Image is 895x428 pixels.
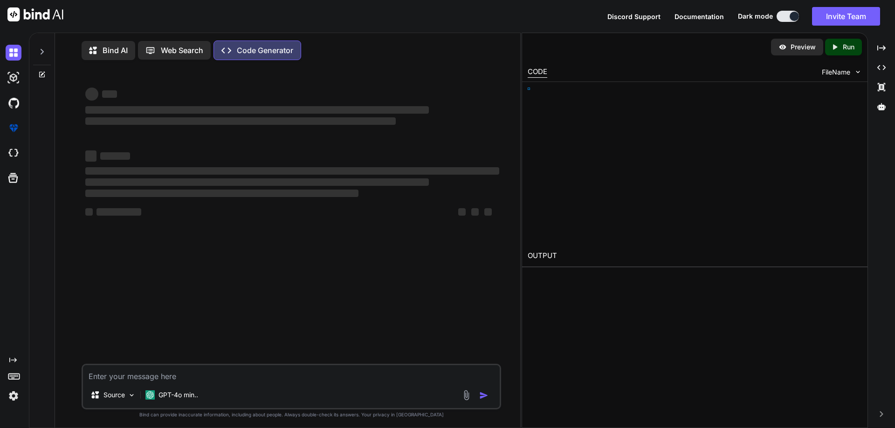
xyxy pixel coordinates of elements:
span: ‌ [484,208,492,216]
span: ‌ [85,178,429,186]
img: icon [479,391,489,400]
button: Discord Support [607,12,661,21]
img: GPT-4o mini [145,390,155,400]
span: ‌ [96,208,141,216]
img: darkAi-studio [6,70,21,86]
span: ‌ [85,167,499,175]
span: ‌ [471,208,479,216]
img: cloudideIcon [6,145,21,161]
span: ‌ [458,208,466,216]
img: premium [6,120,21,136]
p: GPT-4o min.. [158,390,198,400]
p: Web Search [161,45,203,56]
img: settings [6,388,21,404]
span: ‌ [102,90,117,98]
p: Bind AI [103,45,128,56]
p: Code Generator [237,45,293,56]
button: Invite Team [812,7,880,26]
img: attachment [461,390,472,401]
span: ‌ [85,208,93,216]
span: Dark mode [738,12,773,21]
h2: OUTPUT [522,245,867,267]
span: Discord Support [607,13,661,20]
img: darkChat [6,45,21,61]
span: ‌ [85,150,96,162]
img: githubDark [6,95,21,111]
button: Documentation [675,12,724,21]
span: Documentation [675,13,724,20]
span: ‌ [85,117,396,125]
span: ‌ [100,152,130,160]
p: Run [843,42,854,52]
p: Source [103,390,125,400]
p: Bind can provide inaccurate information, including about people. Always double-check its answers.... [82,411,501,418]
img: chevron down [854,68,862,76]
span: FileName [822,68,850,77]
span: ‌ [85,106,429,114]
span: ‌ [85,190,358,197]
img: Bind AI [7,7,63,21]
img: preview [778,43,787,51]
div: CODE [528,67,547,78]
img: Pick Models [128,391,136,399]
p: Preview [791,42,816,52]
span: ‌ [85,88,98,101]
